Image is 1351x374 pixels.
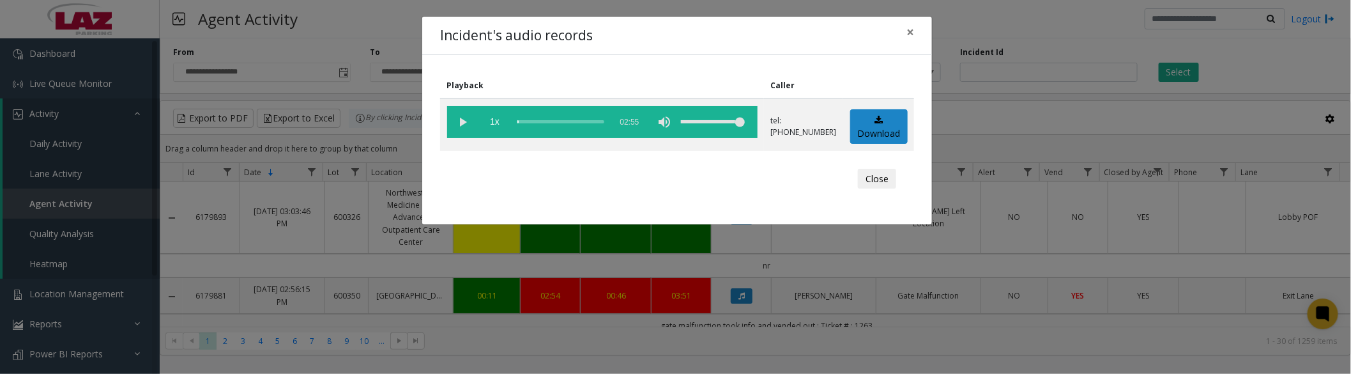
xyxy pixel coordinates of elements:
[764,73,843,98] th: Caller
[681,106,745,138] div: volume level
[850,109,908,144] a: Download
[517,106,604,138] div: scrub bar
[440,26,593,46] h4: Incident's audio records
[440,73,764,98] th: Playback
[771,115,837,138] p: tel:[PHONE_NUMBER]
[479,106,511,138] span: playback speed button
[906,23,914,41] span: ×
[897,17,923,48] button: Close
[858,169,896,189] button: Close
